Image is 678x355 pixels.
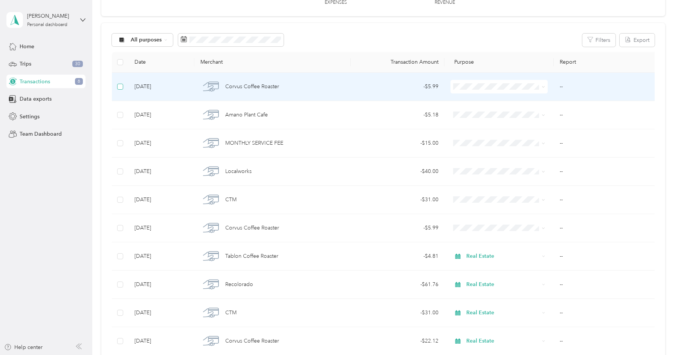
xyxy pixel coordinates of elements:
span: Corvus Coffee Roaster [225,224,279,232]
span: Tablon Coffee Roaster [225,252,278,260]
span: Localworks [225,167,252,176]
img: MONTHLY SERVICE FEE [203,135,219,151]
span: Team Dashboard [20,130,62,138]
td: [DATE] [128,158,194,186]
div: - $4.81 [357,252,438,260]
span: MONTHLY SERVICE FEE [225,139,283,147]
span: Real Estate [466,280,539,289]
div: - $5.99 [357,83,438,91]
span: CTM [225,196,237,204]
td: [DATE] [128,299,194,327]
td: -- [554,73,658,101]
td: -- [554,129,658,158]
td: [DATE] [128,101,194,129]
th: Transaction Amount [351,52,444,73]
span: Recolorado [225,280,253,289]
img: Amano Plant Cafe [203,107,219,123]
img: Corvus Coffee Roaster [203,220,219,236]
span: Home [20,43,34,50]
span: CTM [225,309,237,317]
th: Merchant [194,52,351,73]
div: - $40.00 [357,167,438,176]
img: CTM [203,305,219,321]
span: Amano Plant Cafe [225,111,268,119]
button: Export [620,34,655,47]
div: - $5.18 [357,111,438,119]
div: - $31.00 [357,196,438,204]
span: Real Estate [466,252,539,260]
td: -- [554,299,658,327]
span: Purpose [450,59,474,65]
img: Localworks [203,164,219,179]
span: Transactions [20,78,50,86]
div: Personal dashboard [27,23,67,27]
img: CTM [203,192,219,208]
td: [DATE] [128,214,194,242]
button: Help center [4,343,43,351]
img: Corvus Coffee Roaster [203,79,219,95]
img: Corvus Coffee Roaster [203,333,219,349]
td: [DATE] [128,129,194,158]
div: - $61.76 [357,280,438,289]
td: -- [554,271,658,299]
span: Settings [20,113,40,121]
span: Data exports [20,95,52,103]
span: 6 [75,78,83,85]
th: Report [554,52,658,73]
td: -- [554,186,658,214]
img: Recolorado [203,277,219,292]
button: Filters [582,34,615,47]
div: - $31.00 [357,309,438,317]
span: Corvus Coffee Roaster [225,83,279,91]
div: - $22.12 [357,337,438,345]
td: -- [554,242,658,271]
span: 30 [72,61,83,67]
span: Real Estate [466,309,539,317]
td: [DATE] [128,271,194,299]
td: [DATE] [128,186,194,214]
span: All purposes [131,37,162,43]
div: - $15.00 [357,139,438,147]
iframe: Everlance-gr Chat Button Frame [636,313,678,355]
span: Trips [20,60,31,68]
div: - $5.99 [357,224,438,232]
td: [DATE] [128,73,194,101]
td: [DATE] [128,242,194,271]
td: -- [554,101,658,129]
span: Real Estate [466,337,539,345]
th: Date [128,52,194,73]
img: Tablon Coffee Roaster [203,248,219,264]
div: [PERSON_NAME] [27,12,74,20]
td: -- [554,214,658,242]
td: -- [554,158,658,186]
span: Corvus Coffee Roaster [225,337,279,345]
